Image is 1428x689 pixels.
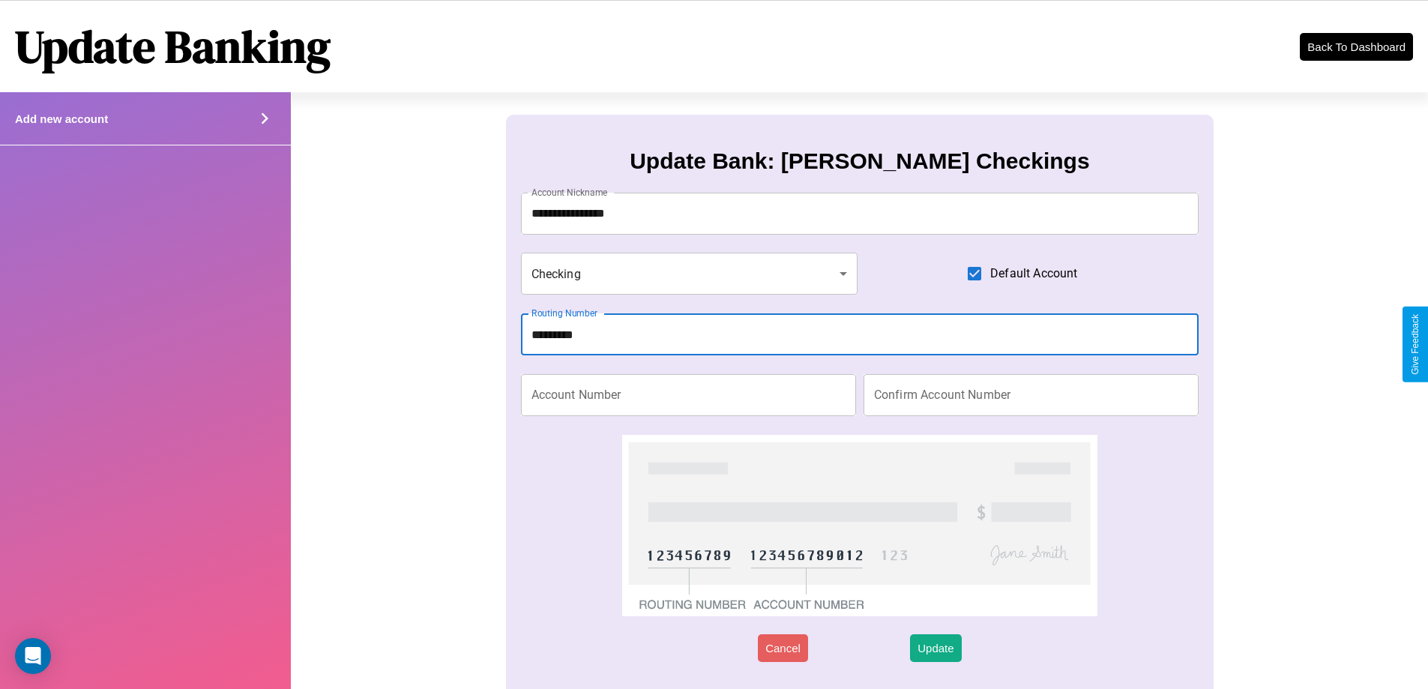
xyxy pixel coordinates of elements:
[910,634,961,662] button: Update
[758,634,808,662] button: Cancel
[1410,314,1421,375] div: Give Feedback
[15,16,331,77] h1: Update Banking
[622,435,1097,616] img: check
[630,148,1089,174] h3: Update Bank: [PERSON_NAME] Checkings
[531,307,597,319] label: Routing Number
[531,186,608,199] label: Account Nickname
[1300,33,1413,61] button: Back To Dashboard
[15,638,51,674] div: Open Intercom Messenger
[521,253,858,295] div: Checking
[990,265,1077,283] span: Default Account
[15,112,108,125] h4: Add new account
